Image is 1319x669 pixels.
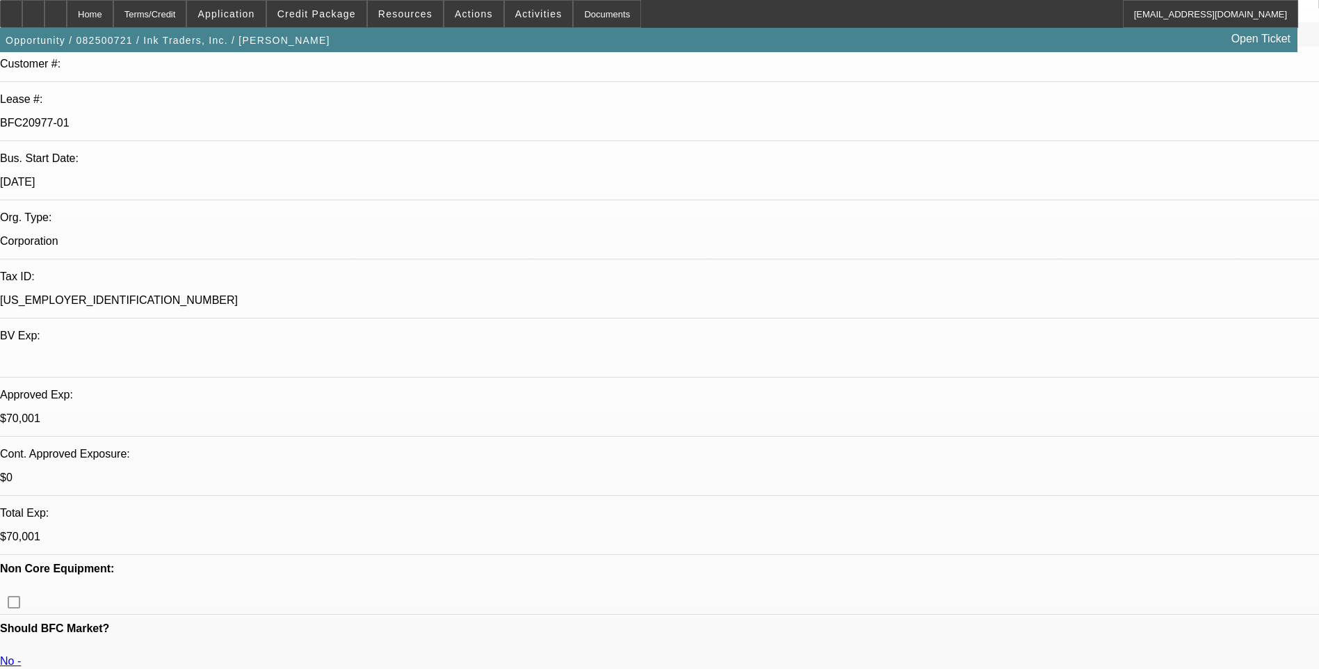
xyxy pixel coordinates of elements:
[368,1,443,27] button: Resources
[378,8,432,19] span: Resources
[515,8,563,19] span: Activities
[455,8,493,19] span: Actions
[6,35,330,46] span: Opportunity / 082500721 / Ink Traders, Inc. / [PERSON_NAME]
[444,1,503,27] button: Actions
[277,8,356,19] span: Credit Package
[197,8,254,19] span: Application
[267,1,366,27] button: Credit Package
[187,1,265,27] button: Application
[505,1,573,27] button: Activities
[1226,27,1296,51] a: Open Ticket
